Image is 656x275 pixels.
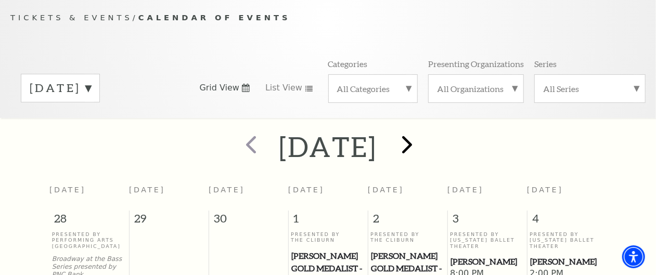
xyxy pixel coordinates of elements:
span: [PERSON_NAME] [530,255,603,268]
span: [DATE] [129,186,165,194]
p: Presenting Organizations [428,58,524,69]
span: 3 [448,211,527,231]
p: Categories [328,58,368,69]
p: Presented By [US_STATE] Ballet Theater [530,231,604,249]
h2: [DATE] [279,130,377,163]
p: Presented By [US_STATE] Ballet Theater [450,231,524,249]
p: Series [534,58,557,69]
span: [DATE] [527,186,563,194]
span: 2 [368,211,447,231]
span: 28 [49,211,129,231]
label: All Organizations [437,83,515,94]
p: Presented By Performing Arts [GEOGRAPHIC_DATA] [52,231,126,249]
span: Grid View [199,82,239,94]
label: [DATE] [30,80,91,96]
span: 30 [209,211,288,231]
p: / [10,11,646,24]
label: All Series [543,83,637,94]
p: Presented By The Cliburn [291,231,365,243]
span: List View [265,82,302,94]
span: [DATE] [49,186,86,194]
a: Peter Pan [450,255,524,268]
span: [DATE] [209,186,245,194]
span: [DATE] [368,186,404,194]
div: Accessibility Menu [622,245,645,268]
span: [PERSON_NAME] [451,255,524,268]
span: [DATE] [447,186,484,194]
span: [DATE] [288,186,325,194]
span: 29 [130,211,209,231]
span: Calendar of Events [138,13,291,22]
label: All Categories [337,83,409,94]
button: prev [231,128,269,165]
a: Peter Pan [530,255,604,268]
span: 4 [528,211,607,231]
span: Tickets & Events [10,13,133,22]
p: Presented By The Cliburn [370,231,445,243]
span: 1 [289,211,368,231]
button: next [387,128,425,165]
